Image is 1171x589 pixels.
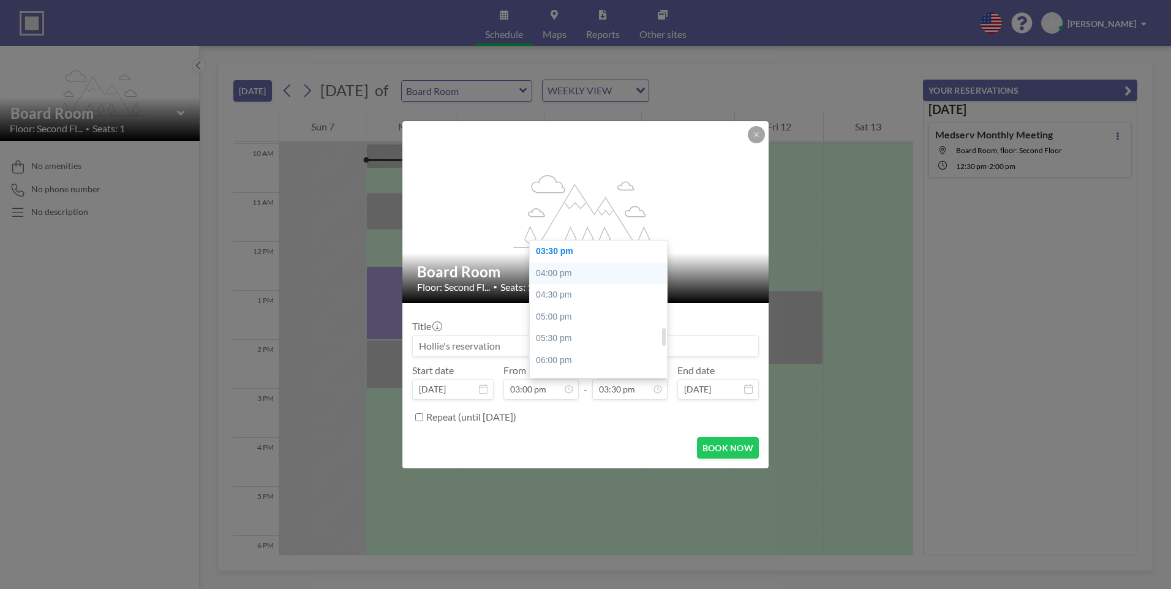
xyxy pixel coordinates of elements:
div: 04:30 pm [530,284,673,306]
div: 03:30 pm [530,241,673,263]
label: Repeat (until [DATE]) [426,411,516,423]
h2: Board Room [417,263,755,281]
div: 06:00 pm [530,350,673,372]
span: • [493,282,497,291]
label: From [503,364,526,377]
div: 05:30 pm [530,328,673,350]
label: End date [677,364,715,377]
span: - [584,369,587,396]
label: Title [412,320,441,332]
div: 05:00 pm [530,306,673,328]
span: Floor: Second Fl... [417,281,490,293]
span: Seats: 1 [500,281,533,293]
div: 06:30 pm [530,371,673,393]
button: BOOK NOW [697,437,759,459]
label: Start date [412,364,454,377]
input: Hollie's reservation [413,336,758,356]
div: 04:00 pm [530,263,673,285]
